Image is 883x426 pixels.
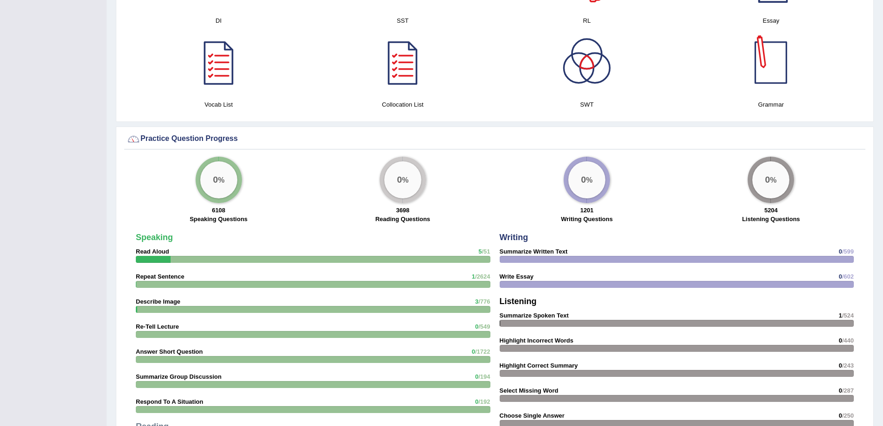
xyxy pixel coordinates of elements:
[580,207,594,214] strong: 1201
[375,215,430,223] label: Reading Questions
[136,373,222,380] strong: Summarize Group Discussion
[136,298,180,305] strong: Describe Image
[765,175,770,185] big: 0
[500,16,674,25] h4: RL
[842,337,854,344] span: /440
[842,387,854,394] span: /287
[684,100,858,109] h4: Grammar
[500,337,573,344] strong: Highlight Incorrect Words
[684,16,858,25] h4: Essay
[475,298,478,305] span: 3
[136,348,203,355] strong: Answer Short Question
[500,362,578,369] strong: Highlight Correct Summary
[839,362,842,369] span: 0
[136,398,203,405] strong: Respond To A Situation
[315,16,490,25] h4: SST
[475,398,478,405] span: 0
[136,323,179,330] strong: Re-Tell Lecture
[472,348,475,355] span: 0
[839,273,842,280] span: 0
[752,161,789,198] div: %
[478,248,482,255] span: 5
[478,398,490,405] span: /192
[581,175,586,185] big: 0
[568,161,605,198] div: %
[500,312,569,319] strong: Summarize Spoken Text
[315,100,490,109] h4: Collocation List
[839,337,842,344] span: 0
[212,207,225,214] strong: 6108
[475,273,490,280] span: /2624
[839,412,842,419] span: 0
[136,273,184,280] strong: Repeat Sentence
[475,348,490,355] span: /1722
[842,273,854,280] span: /602
[500,233,528,242] strong: Writing
[213,175,218,185] big: 0
[500,387,559,394] strong: Select Missing Word
[472,273,475,280] span: 1
[384,161,421,198] div: %
[500,412,565,419] strong: Choose Single Answer
[482,248,490,255] span: /51
[742,215,800,223] label: Listening Questions
[200,161,237,198] div: %
[764,207,778,214] strong: 5204
[190,215,248,223] label: Speaking Questions
[397,175,402,185] big: 0
[839,248,842,255] span: 0
[842,362,854,369] span: /243
[475,373,478,380] span: 0
[131,16,306,25] h4: DI
[478,298,490,305] span: /776
[478,323,490,330] span: /549
[478,373,490,380] span: /194
[396,207,409,214] strong: 3698
[842,412,854,419] span: /250
[842,312,854,319] span: /524
[131,100,306,109] h4: Vocab List
[839,312,842,319] span: 1
[839,387,842,394] span: 0
[842,248,854,255] span: /599
[500,100,674,109] h4: SWT
[561,215,613,223] label: Writing Questions
[475,323,478,330] span: 0
[500,273,534,280] strong: Write Essay
[127,132,863,146] div: Practice Question Progress
[500,248,568,255] strong: Summarize Written Text
[136,248,169,255] strong: Read Aloud
[500,297,537,306] strong: Listening
[136,233,173,242] strong: Speaking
